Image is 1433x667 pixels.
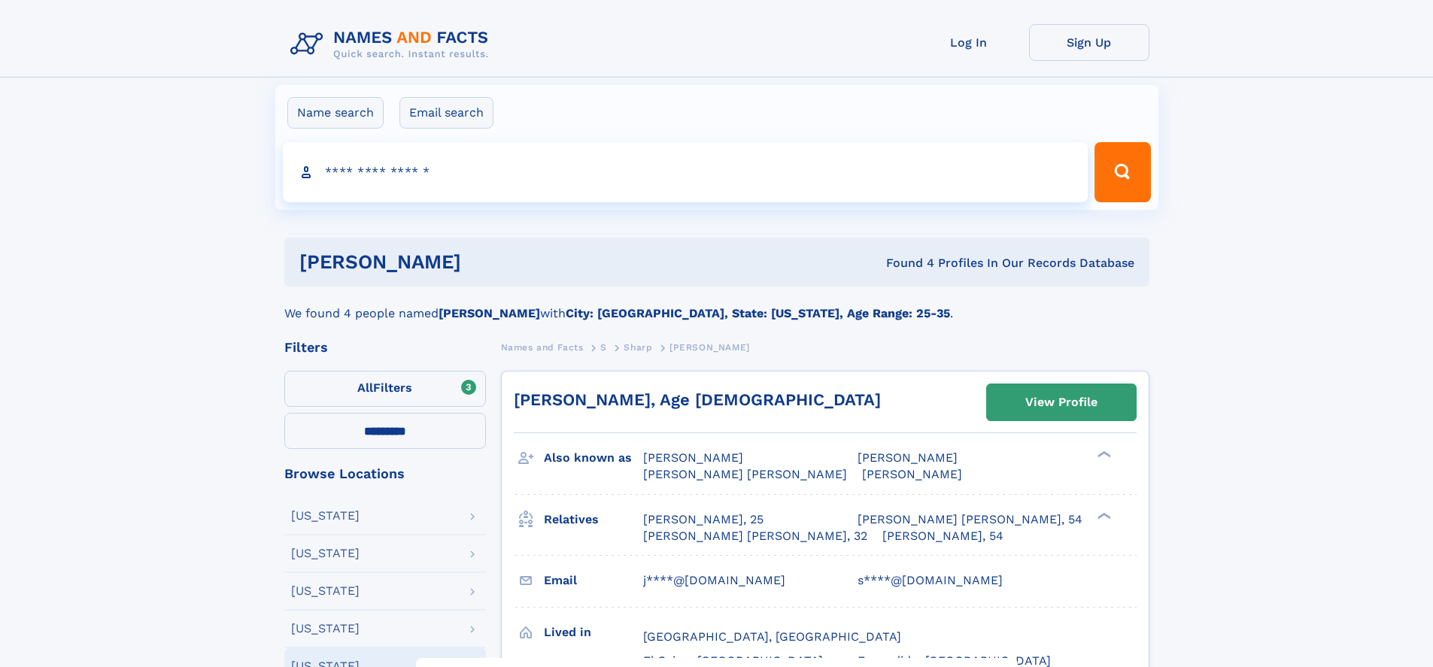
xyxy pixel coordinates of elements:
[882,528,1003,544] a: [PERSON_NAME], 54
[1029,24,1149,61] a: Sign Up
[284,467,486,481] div: Browse Locations
[284,341,486,354] div: Filters
[514,390,881,409] a: [PERSON_NAME], Age [DEMOGRAPHIC_DATA]
[1025,385,1098,420] div: View Profile
[643,629,901,644] span: [GEOGRAPHIC_DATA], [GEOGRAPHIC_DATA]
[987,384,1136,420] a: View Profile
[600,342,607,353] span: S
[284,24,501,65] img: Logo Names and Facts
[1094,511,1112,520] div: ❯
[673,255,1134,271] div: Found 4 Profiles In Our Records Database
[624,342,652,353] span: Sharp
[544,568,643,593] h3: Email
[1094,142,1150,202] button: Search Button
[544,507,643,532] h3: Relatives
[600,338,607,356] a: S
[544,620,643,645] h3: Lived in
[643,528,867,544] a: [PERSON_NAME] [PERSON_NAME], 32
[909,24,1029,61] a: Log In
[862,467,962,481] span: [PERSON_NAME]
[291,547,360,559] div: [US_STATE]
[284,287,1149,323] div: We found 4 people named with .
[399,97,493,129] label: Email search
[643,511,764,528] a: [PERSON_NAME], 25
[283,142,1088,202] input: search input
[291,510,360,522] div: [US_STATE]
[439,306,540,320] b: [PERSON_NAME]
[291,623,360,635] div: [US_STATE]
[287,97,384,129] label: Name search
[643,467,847,481] span: [PERSON_NAME] [PERSON_NAME]
[858,511,1082,528] a: [PERSON_NAME] [PERSON_NAME], 54
[299,253,674,271] h1: [PERSON_NAME]
[643,450,743,465] span: [PERSON_NAME]
[357,380,373,395] span: All
[501,338,584,356] a: Names and Facts
[858,450,958,465] span: [PERSON_NAME]
[1094,450,1112,459] div: ❯
[284,371,486,407] label: Filters
[544,445,643,471] h3: Also known as
[566,306,950,320] b: City: [GEOGRAPHIC_DATA], State: [US_STATE], Age Range: 25-35
[669,342,750,353] span: [PERSON_NAME]
[624,338,652,356] a: Sharp
[291,585,360,597] div: [US_STATE]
